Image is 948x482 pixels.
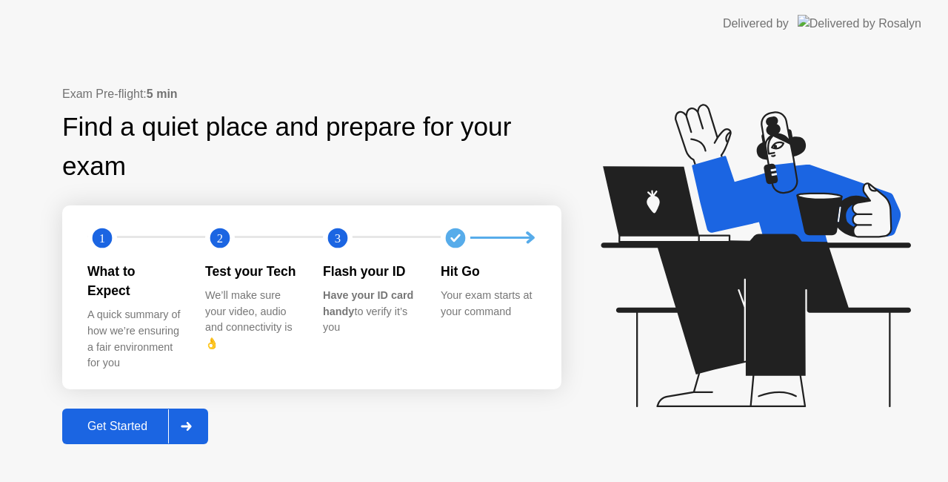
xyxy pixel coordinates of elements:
div: Your exam starts at your command [441,288,535,320]
b: Have your ID card handy [323,289,413,317]
div: to verify it’s you [323,288,417,336]
text: 1 [99,231,105,245]
div: Exam Pre-flight: [62,85,561,103]
text: 3 [335,231,341,245]
b: 5 min [147,88,178,100]
button: Get Started [62,409,208,444]
div: Find a quiet place and prepare for your exam [62,108,561,186]
div: Hit Go [441,262,535,281]
div: What to Expect [87,262,181,301]
div: A quick summary of how we’re ensuring a fair environment for you [87,307,181,371]
div: Flash your ID [323,262,417,281]
div: Get Started [67,420,168,433]
text: 2 [217,231,223,245]
div: Delivered by [723,15,789,33]
div: Test your Tech [205,262,299,281]
div: We’ll make sure your video, audio and connectivity is 👌 [205,288,299,351]
img: Delivered by Rosalyn [798,15,921,32]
